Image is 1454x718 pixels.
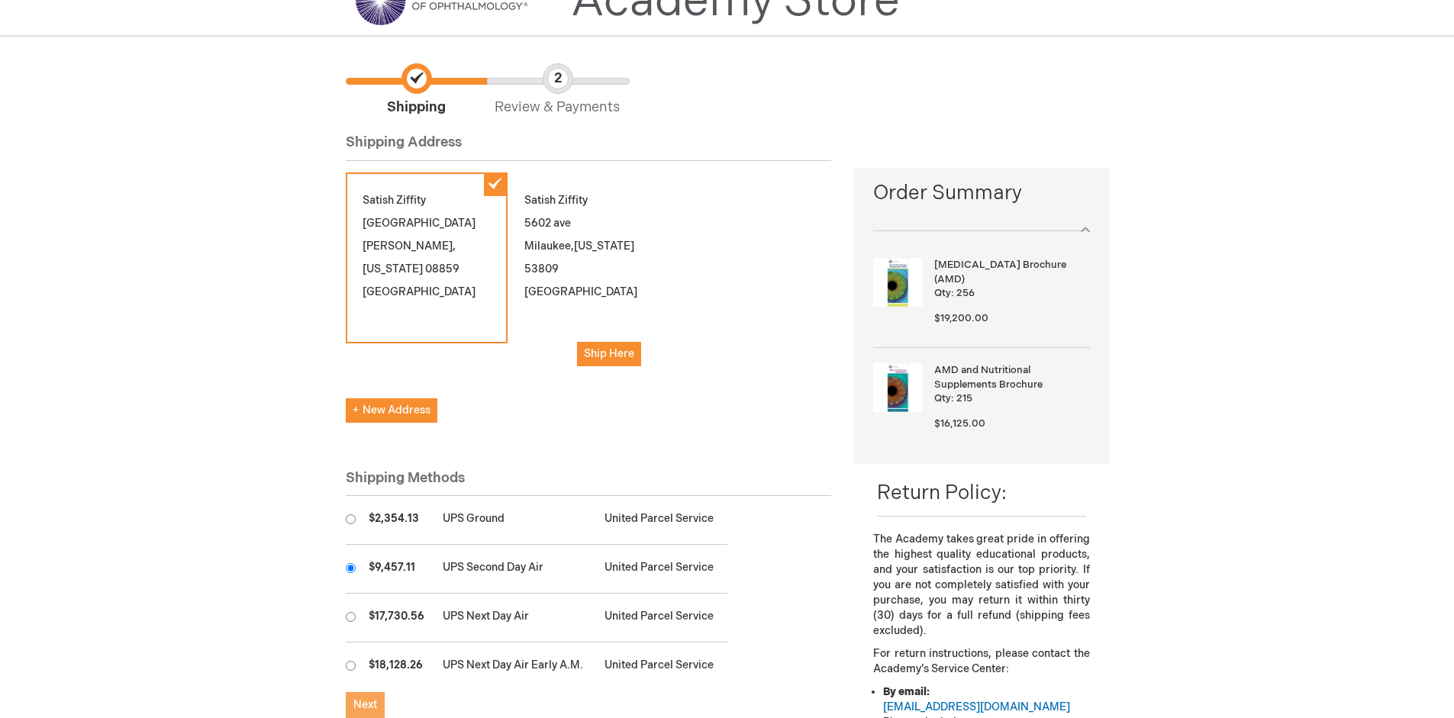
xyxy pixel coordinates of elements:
[934,417,985,430] span: $16,125.00
[508,172,669,383] div: Satish Ziffity 5602 ave Milaukee 53809 [GEOGRAPHIC_DATA]
[435,642,598,691] td: UPS Next Day Air Early A.M.
[873,179,1089,215] span: Order Summary
[934,287,951,299] span: Qty
[346,398,437,423] button: New Address
[346,172,508,343] div: Satish Ziffity [GEOGRAPHIC_DATA] [PERSON_NAME] 08859 [GEOGRAPHIC_DATA]
[435,496,598,545] td: UPS Ground
[577,342,641,366] button: Ship Here
[873,258,922,307] img: Age-Related Macular Degeneration Brochure (AMD)
[883,700,1070,713] a: [EMAIL_ADDRESS][DOMAIN_NAME]
[369,658,423,671] span: $18,128.26
[346,133,832,161] div: Shipping Address
[346,468,832,497] div: Shipping Methods
[873,646,1089,677] p: For return instructions, please contact the Academy’s Service Center:
[873,363,922,412] img: AMD and Nutritional Supplements Brochure
[934,258,1085,286] strong: [MEDICAL_DATA] Brochure (AMD)
[956,392,972,404] span: 215
[435,594,598,642] td: UPS Next Day Air
[597,496,727,545] td: United Parcel Service
[453,240,456,253] span: ,
[487,63,628,118] span: Review & Payments
[346,692,385,718] button: Next
[369,512,419,525] span: $2,354.13
[934,312,988,324] span: $19,200.00
[346,63,487,118] span: Shipping
[435,545,598,594] td: UPS Second Day Air
[597,594,727,642] td: United Parcel Service
[934,363,1085,391] strong: AMD and Nutritional Supplements Brochure
[584,347,634,360] span: Ship Here
[597,545,727,594] td: United Parcel Service
[571,240,574,253] span: ,
[883,685,930,698] strong: By email:
[934,392,951,404] span: Qty
[369,610,424,623] span: $17,730.56
[873,532,1089,639] p: The Academy takes great pride in offering the highest quality educational products, and your sati...
[353,698,377,711] span: Next
[574,240,634,253] span: [US_STATE]
[877,481,1007,505] span: Return Policy:
[353,404,430,417] span: New Address
[597,642,727,691] td: United Parcel Service
[363,262,423,275] span: [US_STATE]
[956,287,975,299] span: 256
[369,561,415,574] span: $9,457.11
